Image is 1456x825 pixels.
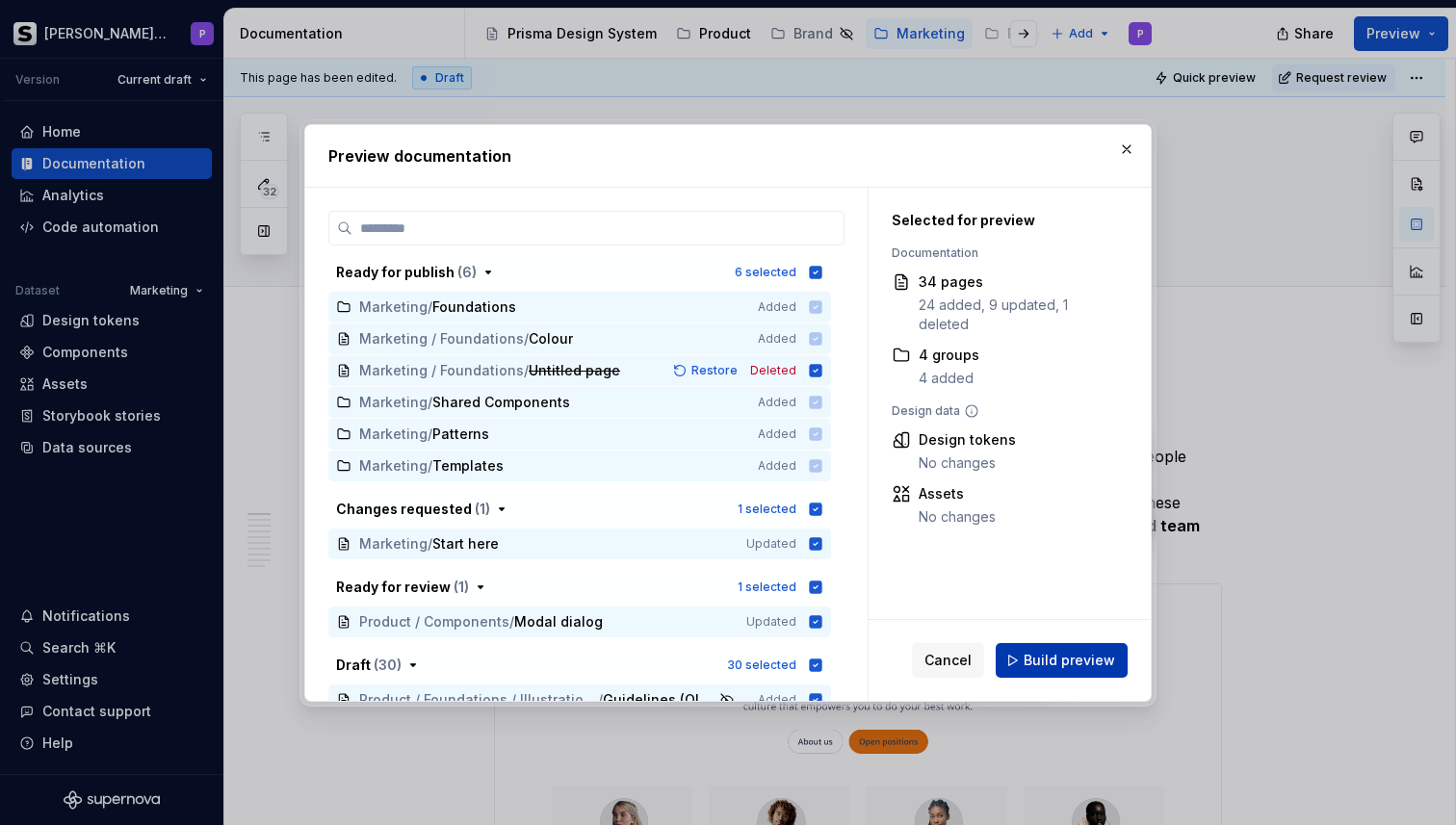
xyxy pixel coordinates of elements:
div: 4 added [919,369,979,388]
div: 30 selected [727,657,796,673]
div: No changes [919,453,1016,473]
span: / [598,690,603,709]
span: Guidelines (OLD) [603,690,716,709]
span: ( 30 ) [374,657,402,673]
span: ( 6 ) [457,264,477,280]
button: Draft (30)30 selected [328,650,831,681]
div: 1 selected [738,502,796,517]
span: Marketing [359,534,428,554]
div: Documentation [892,245,1118,261]
div: 24 added, 9 updated, 1 deleted [919,296,1118,334]
div: Changes requested [336,500,490,519]
span: / [428,534,432,554]
span: Product / Components [359,612,509,632]
span: ( 1 ) [475,501,490,517]
div: 34 pages [919,272,1118,292]
button: Ready for publish (6)6 selected [328,257,831,288]
span: Cancel [924,651,972,670]
div: 4 groups [919,346,979,365]
div: 6 selected [735,265,796,280]
div: Selected for preview [892,211,1118,230]
div: Design tokens [919,430,1016,450]
button: Build preview [996,643,1128,678]
span: Deleted [750,363,796,378]
div: Ready for review [336,578,469,597]
span: Marketing / Foundations [359,361,524,380]
span: Modal dialog [514,612,603,632]
span: Product / Foundations / Illustrations [359,690,598,709]
span: Untitled page [529,361,620,380]
div: Design data [892,403,1118,419]
span: Start here [432,534,499,554]
div: Assets [919,484,996,503]
button: Changes requested (1)1 selected [328,494,831,525]
div: Draft [336,656,402,675]
div: 1 selected [738,580,796,595]
span: Restore [691,363,738,378]
span: Updated [746,536,796,552]
button: Restore [667,361,746,380]
span: Build preview [1024,651,1115,670]
span: / [509,612,514,632]
span: Added [758,692,796,708]
h2: Preview documentation [328,144,1128,168]
span: / [524,361,529,380]
span: ( 1 ) [454,579,469,595]
span: Updated [746,614,796,630]
button: Cancel [912,643,984,678]
button: Ready for review (1)1 selected [328,572,831,603]
div: Ready for publish [336,263,477,282]
div: No changes [919,507,996,527]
